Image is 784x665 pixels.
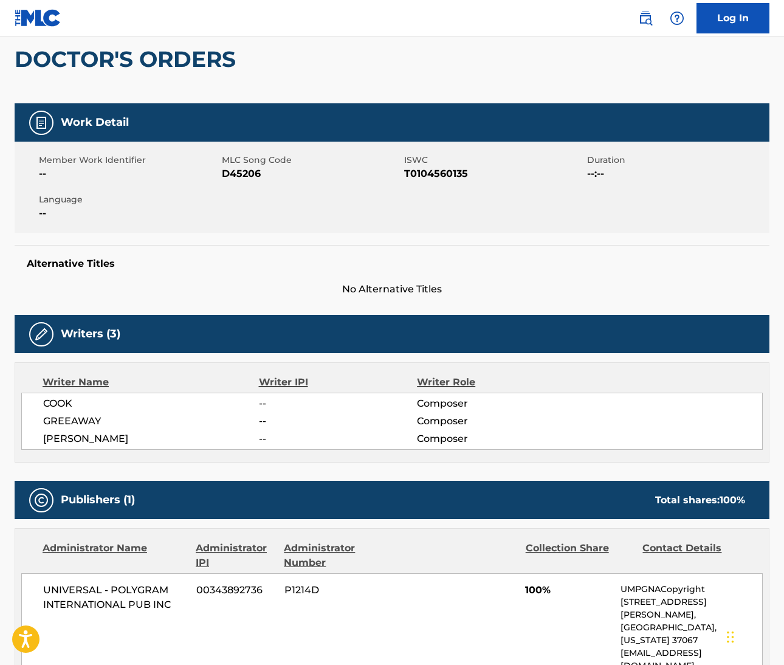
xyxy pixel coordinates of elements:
[526,541,634,570] div: Collection Share
[404,154,584,167] span: ISWC
[404,167,584,181] span: T0104560135
[284,541,392,570] div: Administrator Number
[417,375,561,390] div: Writer Role
[39,167,219,181] span: --
[39,206,219,221] span: --
[222,167,402,181] span: D45206
[43,432,259,446] span: [PERSON_NAME]
[39,193,219,206] span: Language
[61,493,135,507] h5: Publishers (1)
[43,375,259,390] div: Writer Name
[655,493,745,508] div: Total shares:
[284,583,392,598] span: P1214D
[417,432,561,446] span: Composer
[43,396,259,411] span: COOK
[15,9,61,27] img: MLC Logo
[27,258,757,270] h5: Alternative Titles
[15,46,242,73] h2: DOCTOR'S ORDERS
[43,541,187,570] div: Administrator Name
[196,541,275,570] div: Administrator IPI
[417,414,561,429] span: Composer
[259,432,417,446] span: --
[259,375,418,390] div: Writer IPI
[525,583,611,598] span: 100%
[34,493,49,508] img: Publishers
[61,115,129,129] h5: Work Detail
[633,6,658,30] a: Public Search
[720,494,745,506] span: 100 %
[259,414,417,429] span: --
[43,414,259,429] span: GREEAWAY
[638,11,653,26] img: search
[34,115,49,130] img: Work Detail
[196,583,275,598] span: 00343892736
[670,11,684,26] img: help
[222,154,402,167] span: MLC Song Code
[621,621,762,647] p: [GEOGRAPHIC_DATA], [US_STATE] 37067
[587,167,767,181] span: --:--
[696,3,769,33] a: Log In
[723,607,784,665] iframe: Chat Widget
[621,583,762,596] p: UMPGNACopyright
[727,619,734,655] div: Drag
[34,327,49,342] img: Writers
[621,596,762,621] p: [STREET_ADDRESS][PERSON_NAME],
[587,154,767,167] span: Duration
[61,327,120,341] h5: Writers (3)
[417,396,561,411] span: Composer
[43,583,187,612] span: UNIVERSAL - POLYGRAM INTERNATIONAL PUB INC
[39,154,219,167] span: Member Work Identifier
[642,541,751,570] div: Contact Details
[15,282,769,297] span: No Alternative Titles
[665,6,689,30] div: Help
[259,396,417,411] span: --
